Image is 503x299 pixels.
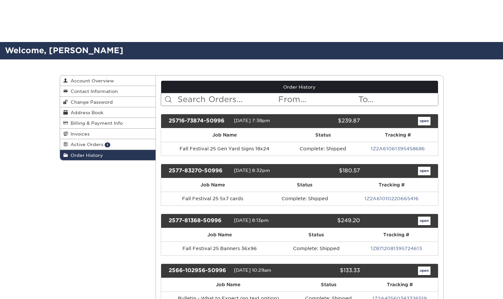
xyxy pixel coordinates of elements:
[60,86,156,96] a: Contact Information
[234,118,270,123] span: [DATE] 7:38pm
[288,128,358,142] th: Status
[60,139,156,150] a: Active Orders 1
[60,129,156,139] a: Invoices
[161,142,288,156] td: Fall Festival 25 Gen Yard Signs 18x24
[60,118,156,128] a: Billing & Payment Info
[264,178,345,192] th: Status
[68,99,113,105] span: Change Password
[68,142,103,147] span: Active Orders
[161,242,278,255] td: Fall Festival 25 Banners 36x96
[355,228,438,242] th: Tracking #
[161,192,264,205] td: Fall Festival 25 5x7 cards
[68,131,90,137] span: Invoices
[358,128,438,142] th: Tracking #
[68,110,103,115] span: Address Book
[68,120,123,126] span: Billing & Payment Info
[295,167,365,175] div: $180.57
[345,178,438,192] th: Tracking #
[234,267,271,273] span: [DATE] 10:29am
[264,192,345,205] td: Complete: Shipped
[278,228,355,242] th: Status
[365,196,419,201] a: 1Z2A61010220665416
[358,93,438,106] input: To...
[161,178,264,192] th: Job Name
[177,93,278,106] input: Search Orders...
[234,218,269,223] span: [DATE] 8:13pm
[164,217,234,225] div: 2577-81368-50996
[295,278,362,291] th: Status
[164,267,234,275] div: 2566-102956-50996
[295,117,365,125] div: $239.87
[161,228,278,242] th: Job Name
[418,267,430,275] a: open
[288,142,358,156] td: Complete: Shipped
[161,128,288,142] th: Job Name
[161,81,438,93] a: Order History
[60,107,156,118] a: Address Book
[60,97,156,107] a: Change Password
[371,246,422,251] a: 1Z8712081395724613
[234,168,270,173] span: [DATE] 8:32pm
[418,217,430,225] a: open
[105,142,110,147] span: 1
[60,150,156,160] a: Order History
[164,117,234,125] div: 25716-73874-50996
[68,89,118,94] span: Contact Information
[295,267,365,275] div: $133.33
[362,278,438,291] th: Tracking #
[60,75,156,86] a: Account Overview
[161,278,295,291] th: Job Name
[278,93,358,106] input: From...
[418,117,430,125] a: open
[68,78,114,83] span: Account Overview
[164,167,234,175] div: 2577-83270-50996
[295,217,365,225] div: $249.20
[418,167,430,175] a: open
[68,153,103,158] span: Order History
[278,242,355,255] td: Complete: Shipped
[371,146,425,151] a: 1Z2A61061395458686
